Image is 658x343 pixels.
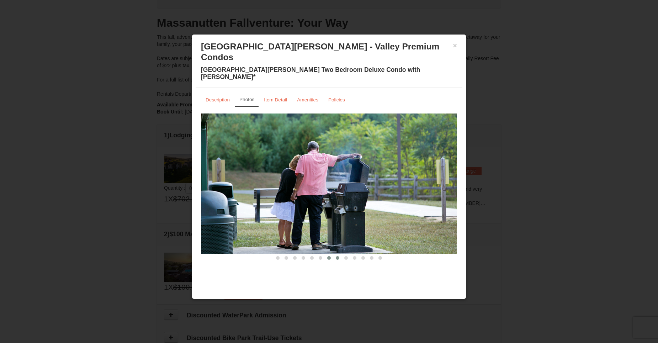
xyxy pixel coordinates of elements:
img: 18876286-156-29bb9b81.jpg [201,114,457,254]
a: Description [201,93,234,107]
small: Photos [239,97,254,102]
small: Description [206,97,230,102]
h3: [GEOGRAPHIC_DATA][PERSON_NAME] - Valley Premium Condos [201,41,457,63]
small: Item Detail [264,97,287,102]
a: Amenities [292,93,323,107]
small: Policies [328,97,345,102]
h4: [GEOGRAPHIC_DATA][PERSON_NAME] Two Bedroom Deluxe Condo with [PERSON_NAME]* [201,66,457,80]
a: Policies [324,93,350,107]
a: Photos [235,93,259,107]
button: × [453,42,457,49]
a: Item Detail [259,93,292,107]
small: Amenities [297,97,318,102]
